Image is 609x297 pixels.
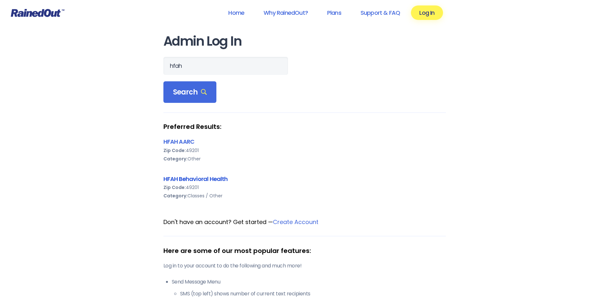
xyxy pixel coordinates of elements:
[163,156,187,162] b: Category:
[163,183,446,192] div: 49201
[319,5,350,20] a: Plans
[163,81,217,103] div: Search
[411,5,443,20] a: Log In
[220,5,253,20] a: Home
[163,175,446,183] div: HFAH Behavioral Health
[163,137,446,146] div: HFAH AARC
[273,218,318,226] a: Create Account
[163,175,228,183] a: HFAH Behavioral Health
[173,88,207,97] span: Search
[163,138,195,146] a: HFAH AARC
[163,146,446,155] div: 49201
[163,193,187,199] b: Category:
[163,192,446,200] div: Classes / Other
[163,147,186,154] b: Zip Code:
[163,34,446,49] h1: Admin Log In
[163,246,446,256] div: Here are some of our most popular features:
[163,184,186,191] b: Zip Code:
[163,262,446,270] p: Log in to your account to do the following and much more!
[352,5,408,20] a: Support & FAQ
[163,155,446,163] div: Other
[255,5,316,20] a: Why RainedOut?
[163,122,446,131] strong: Preferred Results:
[163,57,288,75] input: Search Orgs…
